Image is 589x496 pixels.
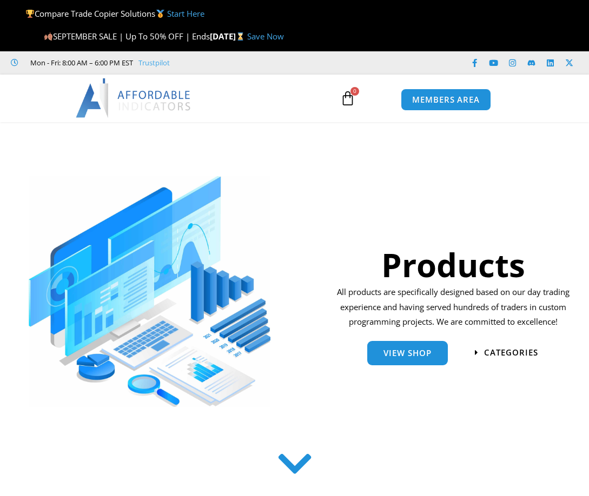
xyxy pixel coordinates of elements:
span: categories [484,348,538,357]
p: All products are specifically designed based on our day trading experience and having served hund... [326,285,581,330]
img: ProductsSection scaled | Affordable Indicators – NinjaTrader [29,176,270,407]
a: categories [475,348,538,357]
a: Start Here [167,8,204,19]
img: LogoAI | Affordable Indicators – NinjaTrader [76,78,192,117]
span: SEPTEMBER SALE | Up To 50% OFF | Ends [44,31,210,42]
a: MEMBERS AREA [401,89,491,111]
span: Compare Trade Copier Solutions [25,8,204,19]
img: ⌛ [236,32,244,41]
a: View Shop [367,341,448,365]
strong: [DATE] [210,31,247,42]
h1: Products [326,242,581,287]
span: 0 [350,87,359,96]
img: 🏆 [26,10,34,18]
img: 🍂 [44,32,52,41]
span: Mon - Fri: 8:00 AM – 6:00 PM EST [28,56,133,69]
a: Trustpilot [138,56,170,69]
img: 🥇 [156,10,164,18]
a: 0 [324,83,372,114]
span: View Shop [383,349,432,357]
a: Save Now [247,31,284,42]
span: MEMBERS AREA [412,96,480,104]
